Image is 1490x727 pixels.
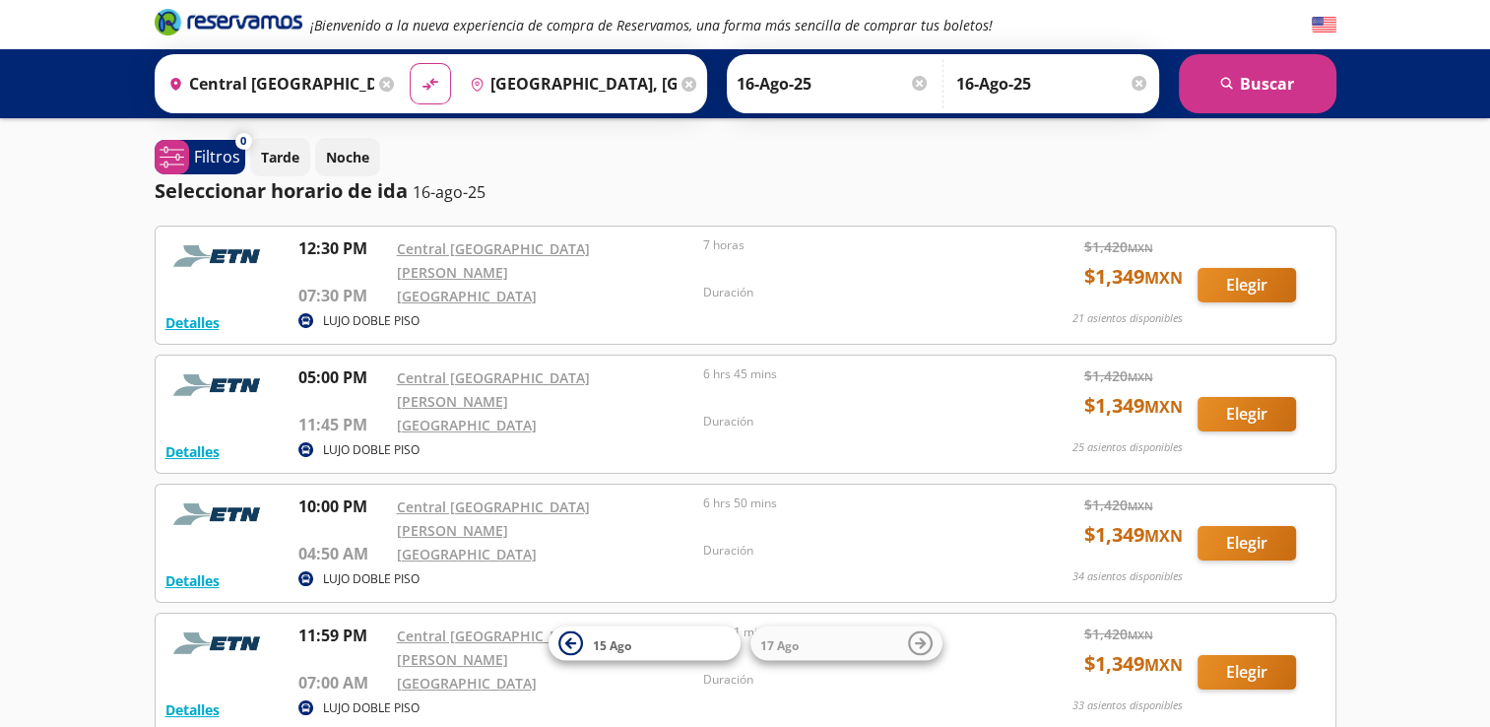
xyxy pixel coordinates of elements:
p: Duración [703,542,1001,560]
img: RESERVAMOS [165,495,274,534]
a: Central [GEOGRAPHIC_DATA][PERSON_NAME] [397,239,590,282]
p: 33 asientos disponibles [1072,697,1183,714]
p: 25 asientos disponibles [1072,439,1183,456]
button: Noche [315,138,380,176]
p: 21 asientos disponibles [1072,310,1183,327]
p: Noche [326,147,369,167]
button: Tarde [250,138,310,176]
a: Central [GEOGRAPHIC_DATA][PERSON_NAME] [397,627,590,669]
p: Tarde [261,147,299,167]
p: 10:00 PM [298,495,387,518]
p: Duración [703,413,1001,430]
p: LUJO DOBLE PISO [323,441,420,459]
button: Elegir [1198,268,1296,302]
p: 12:30 PM [298,236,387,260]
span: $ 1,420 [1084,495,1153,515]
p: 07:30 PM [298,284,387,307]
span: $ 1,420 [1084,365,1153,386]
p: LUJO DOBLE PISO [323,312,420,330]
a: [GEOGRAPHIC_DATA] [397,287,537,305]
p: 6 hrs 45 mins [703,365,1001,383]
span: 17 Ago [760,636,799,653]
button: English [1312,13,1336,37]
p: 05:00 PM [298,365,387,389]
p: Duración [703,284,1001,301]
input: Elegir Fecha [737,59,930,108]
button: Detalles [165,699,220,720]
button: Detalles [165,570,220,591]
button: Detalles [165,441,220,462]
span: $ 1,349 [1084,391,1183,421]
p: 7 horas [703,236,1001,254]
p: 11:45 PM [298,413,387,436]
span: 0 [240,133,246,150]
p: Filtros [194,145,240,168]
img: RESERVAMOS [165,624,274,663]
span: $ 1,349 [1084,649,1183,679]
span: $ 1,349 [1084,520,1183,550]
p: Seleccionar horario de ida [155,176,408,206]
small: MXN [1128,240,1153,255]
small: MXN [1128,369,1153,384]
input: Opcional [956,59,1149,108]
p: 34 asientos disponibles [1072,568,1183,585]
p: Duración [703,671,1001,689]
p: 07:00 AM [298,671,387,694]
a: Central [GEOGRAPHIC_DATA][PERSON_NAME] [397,497,590,540]
button: 0Filtros [155,140,245,174]
small: MXN [1128,628,1153,642]
em: ¡Bienvenido a la nueva experiencia de compra de Reservamos, una forma más sencilla de comprar tus... [310,16,993,34]
span: $ 1,420 [1084,236,1153,257]
button: Elegir [1198,655,1296,690]
p: LUJO DOBLE PISO [323,570,420,588]
p: 6 hrs 50 mins [703,495,1001,512]
span: $ 1,420 [1084,624,1153,644]
small: MXN [1144,267,1183,289]
span: 15 Ago [593,636,631,653]
i: Brand Logo [155,7,302,36]
p: 16-ago-25 [413,180,486,204]
img: RESERVAMOS [165,365,274,405]
input: Buscar Destino [462,59,677,108]
button: Detalles [165,312,220,333]
p: 7 hrs 1 min [703,624,1001,641]
a: [GEOGRAPHIC_DATA] [397,674,537,693]
p: LUJO DOBLE PISO [323,699,420,717]
button: 15 Ago [549,627,741,661]
button: 17 Ago [750,627,942,661]
small: MXN [1144,654,1183,676]
p: 11:59 PM [298,624,387,647]
small: MXN [1144,396,1183,418]
p: 04:50 AM [298,542,387,565]
button: Buscar [1179,54,1336,113]
button: Elegir [1198,397,1296,431]
a: Central [GEOGRAPHIC_DATA][PERSON_NAME] [397,368,590,411]
a: Brand Logo [155,7,302,42]
input: Buscar Origen [161,59,375,108]
button: Elegir [1198,526,1296,561]
a: [GEOGRAPHIC_DATA] [397,545,537,563]
a: [GEOGRAPHIC_DATA] [397,416,537,434]
small: MXN [1144,525,1183,547]
span: $ 1,349 [1084,262,1183,292]
small: MXN [1128,498,1153,513]
img: RESERVAMOS [165,236,274,276]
